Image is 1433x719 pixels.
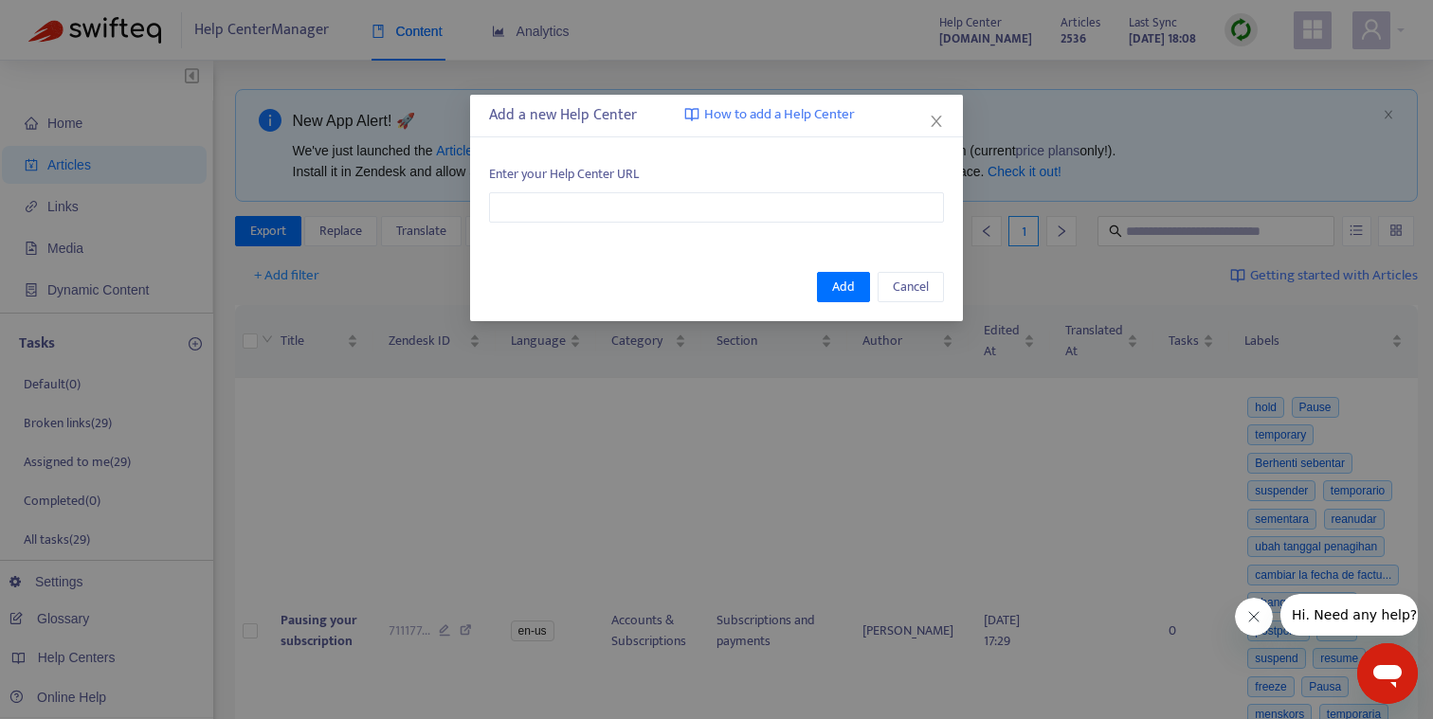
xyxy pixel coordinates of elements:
span: Cancel [893,277,929,297]
iframe: Close message [1235,598,1273,636]
span: Enter your Help Center URL [489,164,944,185]
span: Add [832,277,855,297]
button: Close [926,111,947,132]
a: How to add a Help Center [684,104,855,126]
button: Cancel [878,272,944,302]
iframe: Button to launch messaging window [1357,643,1418,704]
iframe: Message from company [1280,594,1418,636]
span: close [929,114,944,129]
button: Add [817,272,870,302]
span: How to add a Help Center [704,104,855,126]
div: Add a new Help Center [489,104,944,127]
img: image-link [684,107,699,122]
